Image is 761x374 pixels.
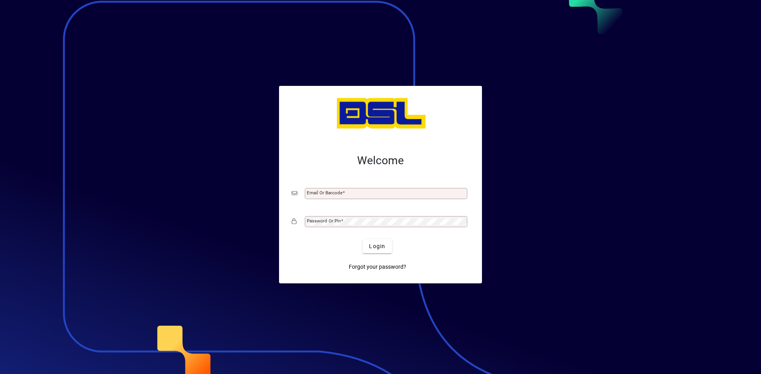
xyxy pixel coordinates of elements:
[369,242,385,251] span: Login
[292,154,469,167] h2: Welcome
[349,263,406,271] span: Forgot your password?
[307,190,342,196] mat-label: Email or Barcode
[346,260,409,274] a: Forgot your password?
[363,239,392,253] button: Login
[307,218,341,224] mat-label: Password or Pin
